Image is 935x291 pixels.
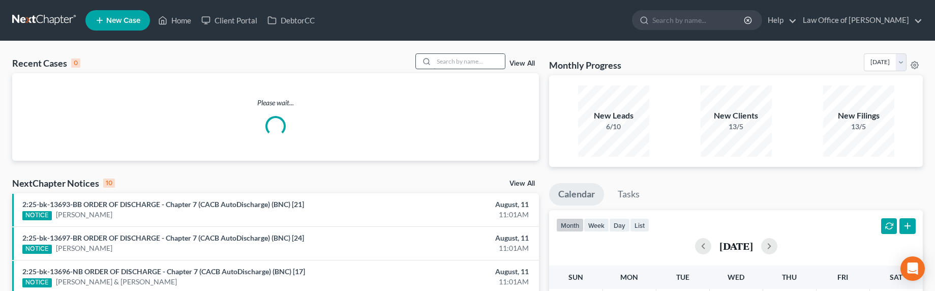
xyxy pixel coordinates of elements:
[609,183,649,206] a: Tasks
[22,211,52,220] div: NOTICE
[701,122,772,132] div: 13/5
[890,273,902,281] span: Sat
[262,11,320,30] a: DebtorCC
[367,277,529,287] div: 11:01AM
[798,11,922,30] a: Law Office of [PERSON_NAME]
[56,243,112,253] a: [PERSON_NAME]
[549,59,621,71] h3: Monthly Progress
[652,11,745,30] input: Search by name...
[367,233,529,243] div: August, 11
[367,199,529,210] div: August, 11
[763,11,797,30] a: Help
[609,218,630,232] button: day
[56,277,177,287] a: [PERSON_NAME] & [PERSON_NAME]
[12,177,115,189] div: NextChapter Notices
[728,273,744,281] span: Wed
[782,273,797,281] span: Thu
[620,273,638,281] span: Mon
[153,11,196,30] a: Home
[549,183,604,206] a: Calendar
[22,245,52,254] div: NOTICE
[22,234,304,242] a: 2:25-bk-13697-BR ORDER OF DISCHARGE - Chapter 7 (CACB AutoDischarge) (BNC) [24]
[22,200,304,209] a: 2:25-bk-13693-BB ORDER OF DISCHARGE - Chapter 7 (CACB AutoDischarge) (BNC) [21]
[12,57,80,69] div: Recent Cases
[837,273,848,281] span: Fri
[509,60,535,67] a: View All
[434,54,505,69] input: Search by name...
[509,180,535,187] a: View All
[823,110,894,122] div: New Filings
[71,59,80,68] div: 0
[367,267,529,277] div: August, 11
[56,210,112,220] a: [PERSON_NAME]
[106,17,140,24] span: New Case
[676,273,689,281] span: Tue
[900,256,925,281] div: Open Intercom Messenger
[584,218,609,232] button: week
[367,243,529,253] div: 11:01AM
[568,273,583,281] span: Sun
[823,122,894,132] div: 13/5
[701,110,772,122] div: New Clients
[556,218,584,232] button: month
[578,110,649,122] div: New Leads
[630,218,649,232] button: list
[12,98,539,108] p: Please wait...
[196,11,262,30] a: Client Portal
[578,122,649,132] div: 6/10
[22,278,52,287] div: NOTICE
[22,267,305,276] a: 2:25-bk-13696-NB ORDER OF DISCHARGE - Chapter 7 (CACB AutoDischarge) (BNC) [17]
[103,179,115,188] div: 10
[367,210,529,220] div: 11:01AM
[719,241,753,251] h2: [DATE]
